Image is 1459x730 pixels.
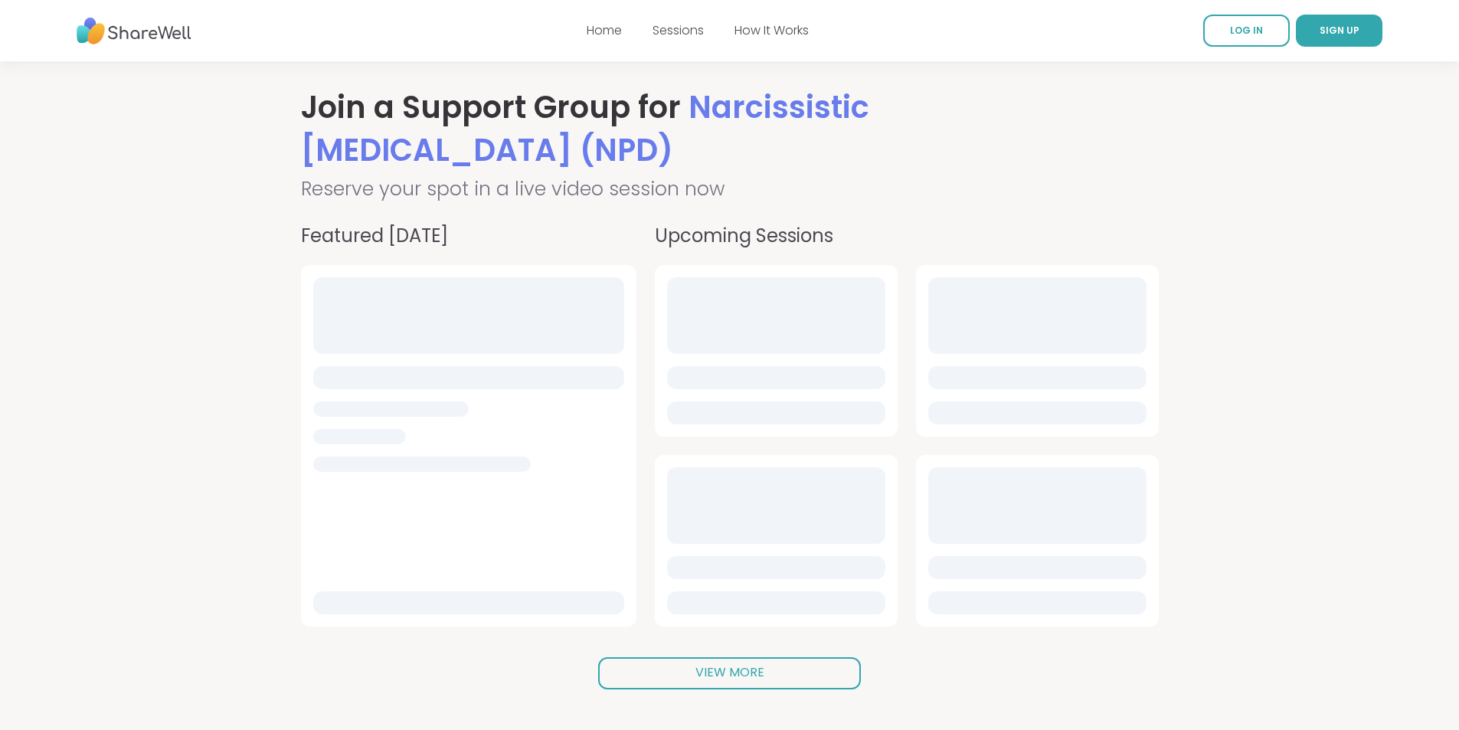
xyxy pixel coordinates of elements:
[587,21,622,39] a: Home
[301,175,1159,204] h2: Reserve your spot in a live video session now
[301,86,1159,172] h1: Join a Support Group for
[734,21,809,39] a: How It Works
[1296,15,1382,47] button: SIGN UP
[1320,24,1359,37] span: SIGN UP
[653,21,704,39] a: Sessions
[301,222,636,250] h4: Featured [DATE]
[1230,24,1263,37] span: LOG IN
[1203,15,1290,47] a: LOG IN
[695,663,764,681] span: VIEW MORE
[598,657,861,689] a: VIEW MORE
[301,86,869,172] span: Narcissistic [MEDICAL_DATA] (NPD)
[77,10,191,52] img: ShareWell Nav Logo
[655,222,1159,250] h4: Upcoming Sessions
